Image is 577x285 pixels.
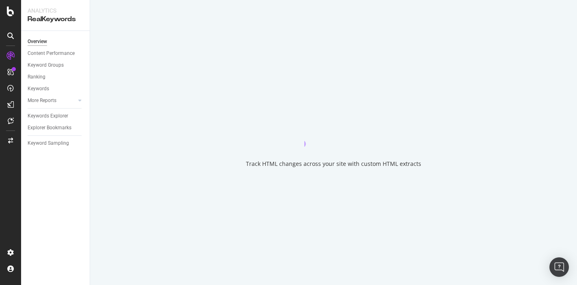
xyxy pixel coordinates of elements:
[304,117,363,147] div: animation
[28,61,64,70] div: Keyword Groups
[28,49,75,58] div: Content Performance
[28,85,84,93] a: Keywords
[28,124,84,132] a: Explorer Bookmarks
[28,85,49,93] div: Keywords
[28,139,69,148] div: Keyword Sampling
[28,96,76,105] a: More Reports
[28,139,84,148] a: Keyword Sampling
[28,37,47,46] div: Overview
[28,37,84,46] a: Overview
[549,257,569,277] div: Open Intercom Messenger
[28,73,84,81] a: Ranking
[28,112,84,120] a: Keywords Explorer
[28,96,56,105] div: More Reports
[28,112,68,120] div: Keywords Explorer
[28,61,84,70] a: Keyword Groups
[28,49,84,58] a: Content Performance
[28,124,71,132] div: Explorer Bookmarks
[28,73,45,81] div: Ranking
[246,160,421,168] div: Track HTML changes across your site with custom HTML extracts
[28,15,83,24] div: RealKeywords
[28,7,83,15] div: Analytics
